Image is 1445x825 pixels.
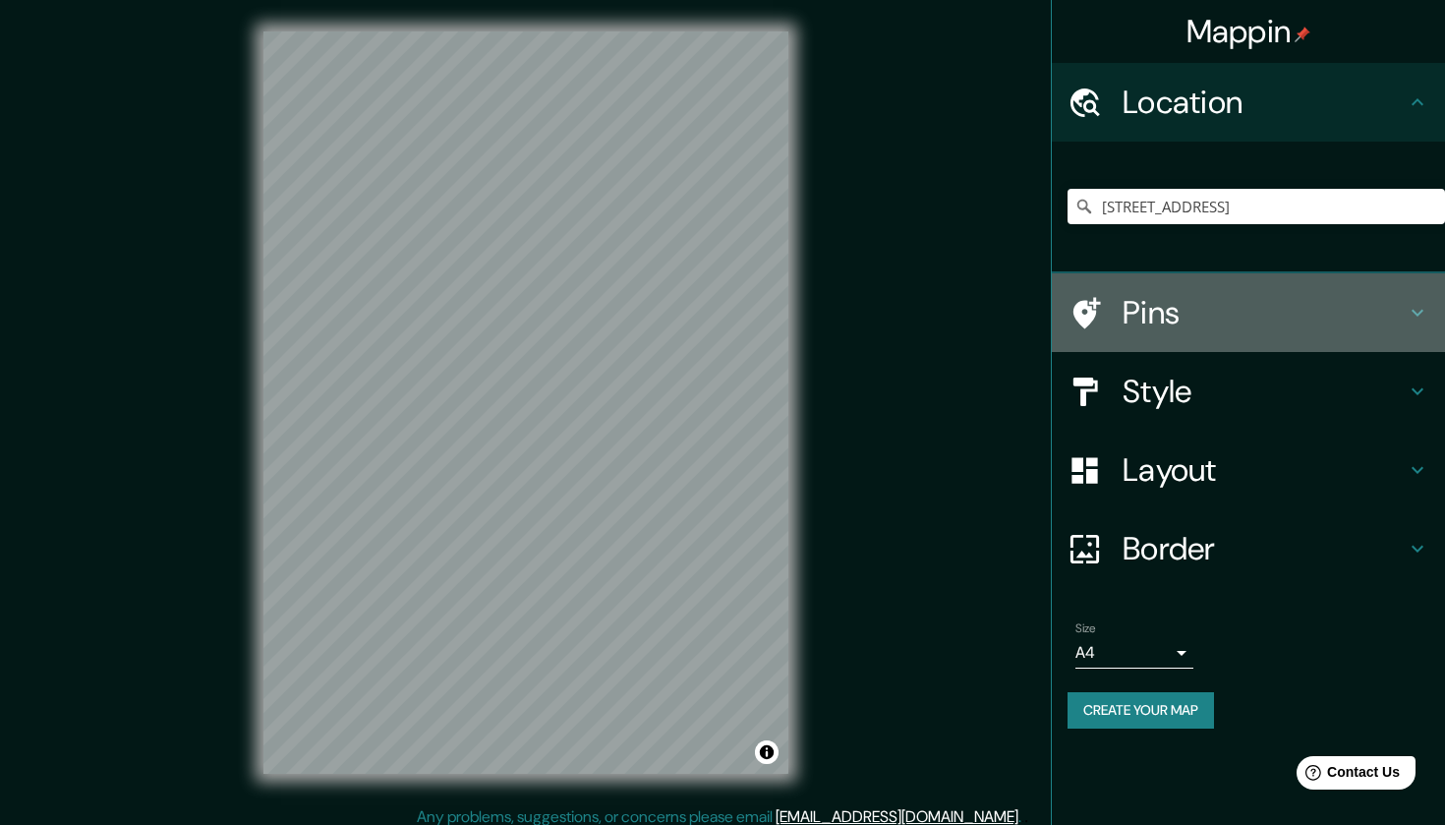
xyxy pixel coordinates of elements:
div: Border [1052,509,1445,588]
canvas: Map [263,31,788,774]
div: Layout [1052,431,1445,509]
iframe: Help widget launcher [1270,748,1423,803]
h4: Style [1123,372,1406,411]
h4: Layout [1123,450,1406,490]
div: Style [1052,352,1445,431]
img: pin-icon.png [1295,27,1310,42]
div: Pins [1052,273,1445,352]
h4: Border [1123,529,1406,568]
label: Size [1075,620,1096,637]
h4: Location [1123,83,1406,122]
h4: Pins [1123,293,1406,332]
input: Pick your city or area [1068,189,1445,224]
div: A4 [1075,637,1193,669]
button: Toggle attribution [755,740,779,764]
h4: Mappin [1186,12,1311,51]
div: Location [1052,63,1445,142]
button: Create your map [1068,692,1214,729]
